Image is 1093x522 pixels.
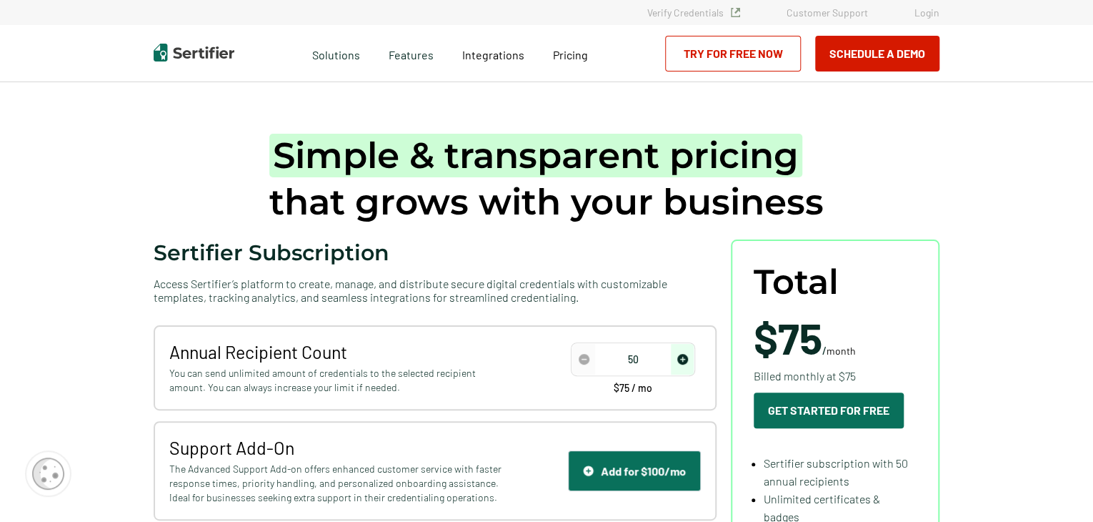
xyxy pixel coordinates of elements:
span: $75 / mo [614,383,652,393]
span: Integrations [462,48,524,61]
span: $75 [754,312,822,363]
h1: that grows with your business [269,132,824,225]
img: Sertifier | Digital Credentialing Platform [154,44,234,61]
span: Annual Recipient Count [169,341,506,363]
button: Schedule a Demo [815,36,939,72]
img: Support Icon [583,466,594,476]
span: / [754,316,856,359]
button: Get Started For Free [754,393,904,428]
span: Support Add-On [169,437,506,458]
span: Billed monthly at $75 [754,367,856,385]
a: Pricing [553,44,588,62]
div: Add for $100/mo [583,464,686,478]
span: Features [389,44,434,62]
span: increase number [671,344,694,375]
span: The Advanced Support Add-on offers enhanced customer service with faster response times, priority... [169,462,506,505]
img: Increase Icon [677,354,688,365]
button: Support IconAdd for $100/mo [568,450,701,491]
a: Customer Support [787,6,868,19]
span: Total [754,262,839,302]
span: decrease number [572,344,595,375]
img: Decrease Icon [579,354,589,365]
span: Sertifier Subscription [154,240,389,266]
a: Integrations [462,44,524,62]
img: Cookie Popup Icon [32,458,64,490]
span: Sertifier subscription with 50 annual recipients [764,456,908,488]
a: Try for Free Now [665,36,801,72]
img: Verified [731,8,740,17]
span: month [827,345,856,357]
span: Simple & transparent pricing [269,134,802,177]
a: Login [914,6,939,19]
span: Pricing [553,48,588,61]
a: Verify Credentials [647,6,740,19]
iframe: Chat Widget [1022,453,1093,522]
span: Solutions [312,44,360,62]
span: You can send unlimited amount of credentials to the selected recipient amount. You can always inc... [169,366,506,395]
span: Access Sertifier’s platform to create, manage, and distribute secure digital credentials with cus... [154,277,717,304]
